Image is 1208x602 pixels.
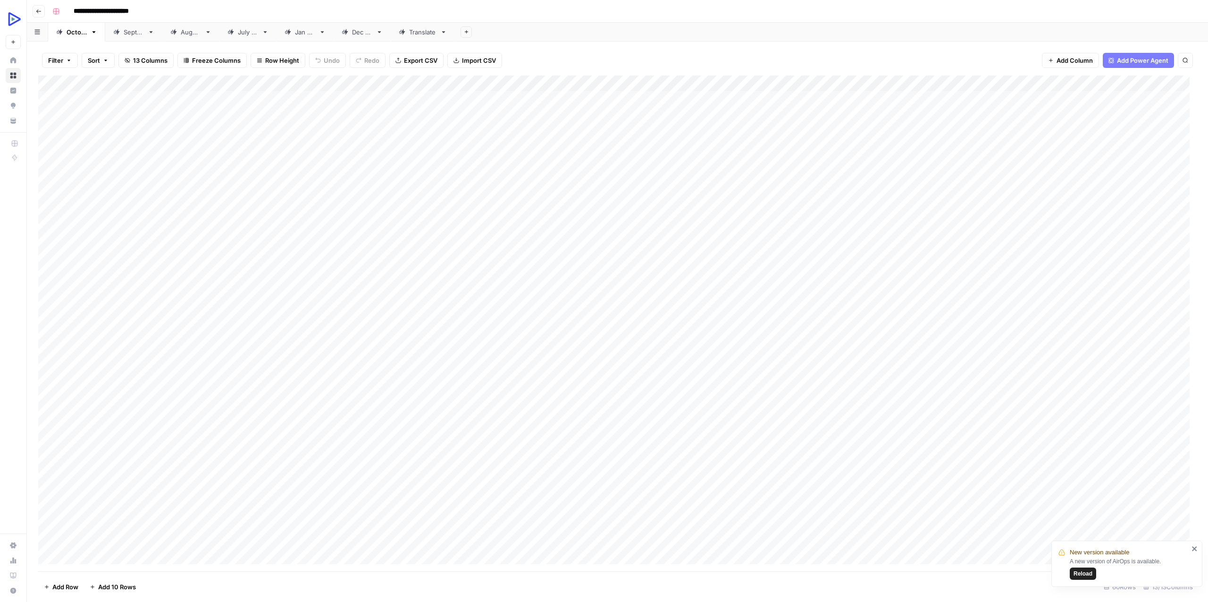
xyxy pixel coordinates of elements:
button: Reload [1070,568,1096,580]
span: Row Height [265,56,299,65]
div: A new version of AirOps is available. [1070,557,1189,580]
div: 60 Rows [1100,579,1140,594]
a: Your Data [6,113,21,128]
a: [DATE] [277,23,334,42]
a: [DATE] [334,23,391,42]
a: Usage [6,553,21,568]
button: Redo [350,53,386,68]
button: Export CSV [389,53,444,68]
a: [DATE] [219,23,277,42]
div: Translate [409,27,436,37]
span: Add Power Agent [1117,56,1168,65]
button: Row Height [251,53,305,68]
a: [DATE] [162,23,219,42]
span: Export CSV [404,56,437,65]
button: Undo [309,53,346,68]
span: Undo [324,56,340,65]
button: close [1191,545,1198,552]
div: [DATE] [295,27,315,37]
span: 13 Columns [133,56,168,65]
span: Filter [48,56,63,65]
div: 13/13 Columns [1140,579,1197,594]
div: [DATE] [352,27,372,37]
span: Add 10 Rows [98,582,136,592]
button: Add Column [1042,53,1099,68]
button: 13 Columns [118,53,174,68]
span: Sort [88,56,100,65]
span: Add Row [52,582,78,592]
a: Browse [6,68,21,83]
button: Add Row [38,579,84,594]
a: Learning Hub [6,568,21,583]
div: [DATE] [238,27,258,37]
span: New version available [1070,548,1129,557]
a: Home [6,53,21,68]
a: [DATE] [48,23,105,42]
span: Reload [1074,569,1092,578]
button: Freeze Columns [177,53,247,68]
button: Workspace: OpenReplay [6,8,21,31]
div: [DATE] [124,27,144,37]
a: [DATE] [105,23,162,42]
a: Insights [6,83,21,98]
div: [DATE] [181,27,201,37]
button: Sort [82,53,115,68]
button: Import CSV [447,53,502,68]
button: Help + Support [6,583,21,598]
a: Opportunities [6,98,21,113]
span: Add Column [1057,56,1093,65]
button: Add 10 Rows [84,579,142,594]
span: Freeze Columns [192,56,241,65]
span: Redo [364,56,379,65]
img: OpenReplay Logo [6,11,23,28]
span: Import CSV [462,56,496,65]
button: Add Power Agent [1103,53,1174,68]
button: Filter [42,53,78,68]
a: Settings [6,538,21,553]
a: Translate [391,23,455,42]
div: [DATE] [67,27,87,37]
